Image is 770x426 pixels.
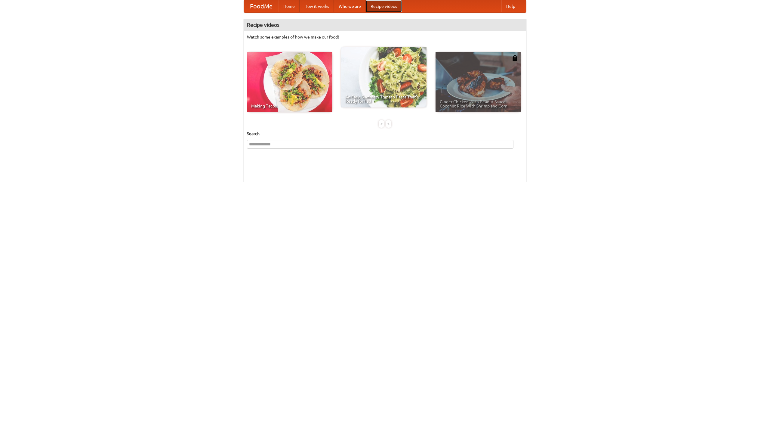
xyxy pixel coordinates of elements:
h5: Search [247,131,523,137]
span: An Easy, Summery Tomato Pasta That's Ready for Fall [345,95,422,103]
a: How it works [300,0,334,12]
span: Making Tacos [251,104,328,108]
a: An Easy, Summery Tomato Pasta That's Ready for Fall [341,47,427,107]
a: Who we are [334,0,366,12]
div: « [379,120,384,128]
h4: Recipe videos [244,19,526,31]
img: 483408.png [512,55,518,61]
a: Recipe videos [366,0,402,12]
div: » [386,120,391,128]
a: Help [501,0,520,12]
a: FoodMe [244,0,279,12]
a: Home [279,0,300,12]
a: Making Tacos [247,52,332,112]
p: Watch some examples of how we make our food! [247,34,523,40]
